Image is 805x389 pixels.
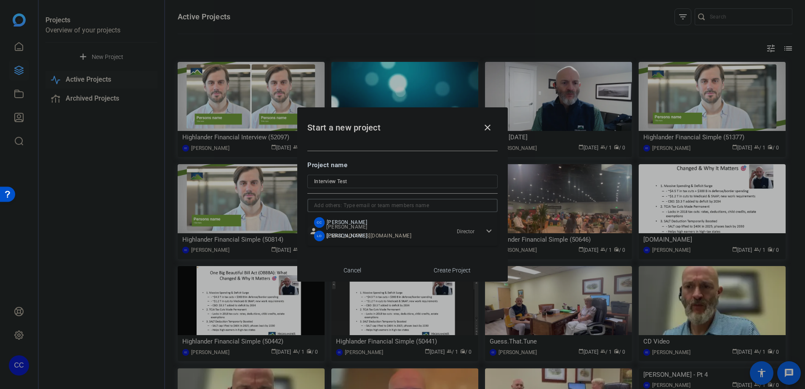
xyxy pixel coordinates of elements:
[407,263,498,278] button: Create Project
[307,263,397,278] button: Cancel
[327,219,367,226] span: [PERSON_NAME]
[314,200,491,210] input: Add others: Type email or team members name
[307,160,498,170] div: Project name
[434,266,471,275] span: Create Project
[344,262,361,278] span: Cancel
[314,176,491,187] input: Enter Project Name
[314,231,325,241] div: LO
[327,232,367,239] span: [PERSON_NAME]
[482,123,493,133] mat-icon: close
[297,107,508,141] h2: Start a new project
[314,217,325,228] div: CC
